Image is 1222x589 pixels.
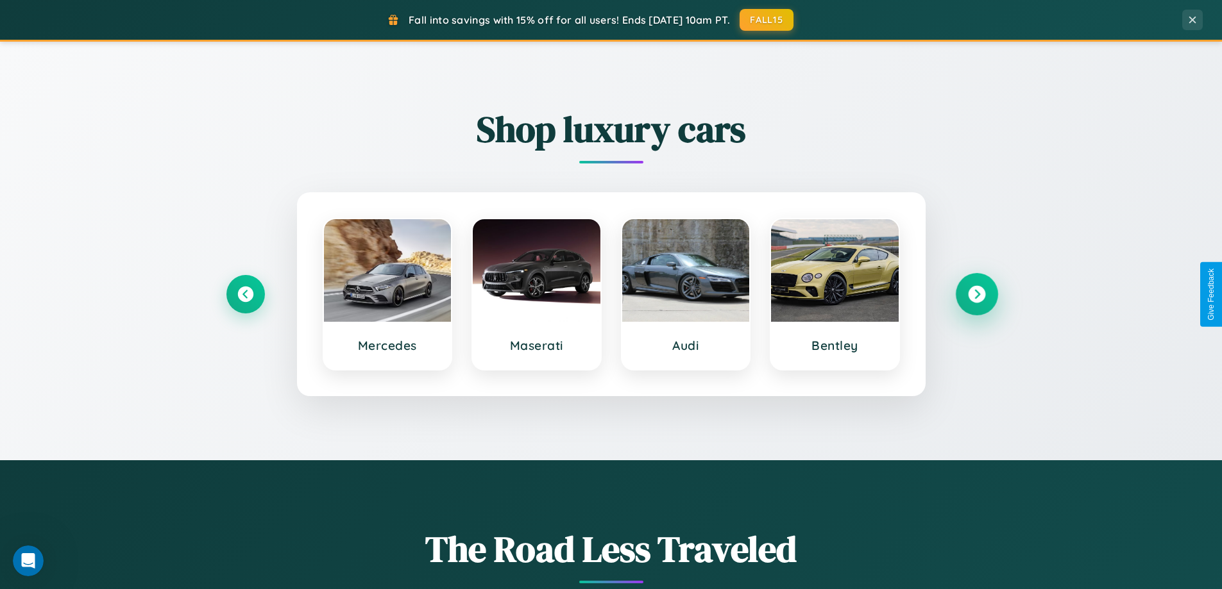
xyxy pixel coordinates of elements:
span: Fall into savings with 15% off for all users! Ends [DATE] 10am PT. [409,13,730,26]
h1: The Road Less Traveled [226,524,996,574]
h3: Bentley [784,338,886,353]
h3: Audi [635,338,737,353]
h3: Maserati [486,338,588,353]
div: Give Feedback [1207,269,1216,320]
button: FALL15 [740,9,793,31]
h3: Mercedes [337,338,439,353]
iframe: Intercom live chat [13,545,44,576]
h2: Shop luxury cars [226,104,996,154]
